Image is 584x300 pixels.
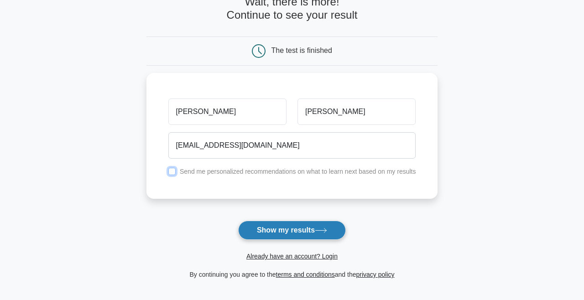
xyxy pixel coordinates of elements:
[246,253,338,260] a: Already have an account? Login
[180,168,416,175] label: Send me personalized recommendations on what to learn next based on my results
[168,98,287,125] input: First name
[238,221,346,240] button: Show my results
[297,98,416,125] input: Last name
[141,269,443,280] div: By continuing you agree to the and the
[168,132,416,159] input: Email
[276,271,335,278] a: terms and conditions
[271,47,332,54] div: The test is finished
[356,271,395,278] a: privacy policy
